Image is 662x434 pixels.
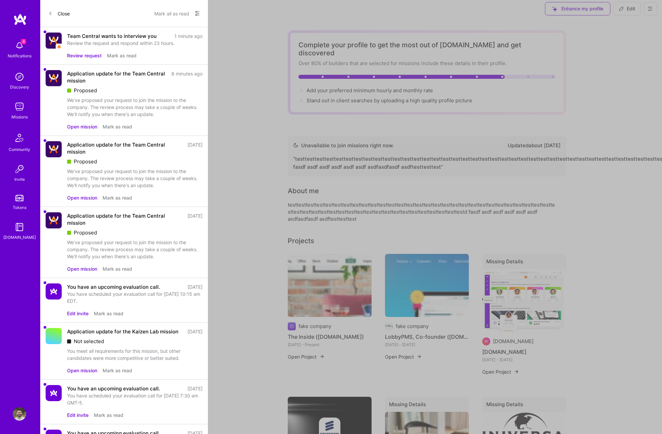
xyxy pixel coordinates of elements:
div: Not selected [67,338,203,345]
img: teamwork [13,100,26,113]
img: logo [13,13,27,25]
a: User Avatar [11,407,28,421]
img: star icon [56,44,62,50]
div: 8 minutes ago [171,70,203,84]
button: Mark as read [94,412,123,419]
div: Proposed [67,229,203,236]
div: [DATE] [187,283,203,290]
div: 1 minute ago [174,33,203,40]
button: Open mission [67,367,97,374]
button: Close [48,8,70,19]
img: Company Logo [46,33,62,49]
button: Mark all as read [154,8,189,19]
img: User Avatar [13,407,26,421]
div: [DATE] [187,141,203,155]
div: Application update for the Team Central mission [67,212,183,226]
div: [DATE] [187,385,203,392]
div: We've proposed your request to join the mission to the company. The review process may take a cou... [67,97,203,118]
button: Mark as read [94,310,123,317]
img: Company Logo [46,385,62,401]
div: [DATE] [187,212,203,226]
button: Open mission [67,194,97,201]
div: You have an upcoming evaluation call. [67,283,160,290]
button: Review request [67,52,102,59]
div: Invite [14,176,25,183]
img: guide book [13,220,26,234]
img: Company Logo [46,283,62,300]
div: Tokens [13,204,26,211]
div: Team Central wants to interview you [67,33,157,40]
div: Community [9,146,30,153]
div: Proposed [67,87,203,94]
button: Mark as read [103,265,132,272]
div: Proposed [67,158,203,165]
img: tokens [15,195,23,201]
img: Invite [13,162,26,176]
div: Application update for the Kaizen Lab mission [67,328,178,335]
div: We've proposed your request to join the mission to the company. The review process may take a cou... [67,239,203,260]
button: Edit invite [67,412,89,419]
img: Company Logo [46,141,62,157]
div: You have scheduled your evaluation call for [DATE] 7:30 am GMT-5. [67,392,203,406]
img: discovery [13,70,26,84]
button: Mark as read [107,52,136,59]
img: Company Logo [46,212,62,228]
button: Open mission [67,265,97,272]
div: You have an upcoming evaluation call. [67,385,160,392]
button: Open mission [67,123,97,130]
div: You meet all requirements for this mission, but other candidates were more competitive or better ... [67,347,203,362]
img: Company Logo [46,70,62,86]
div: [DATE] [187,328,203,335]
div: Discovery [10,84,29,91]
div: Application update for the Team Central mission [67,70,167,84]
div: Application update for the Team Central mission [67,141,183,155]
button: Edit invite [67,310,89,317]
button: Mark as read [103,367,132,374]
div: [DOMAIN_NAME] [3,234,36,241]
div: Review the request and respond within 23 hours. [67,40,203,47]
button: Mark as read [103,194,132,201]
div: Missions [11,113,28,120]
button: Mark as read [103,123,132,130]
img: Community [11,130,27,146]
div: We've proposed your request to join the mission to the company. The review process may take a cou... [67,168,203,189]
div: You have scheduled your evaluation call for [DATE] 10:15 am EDT. [67,290,203,305]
